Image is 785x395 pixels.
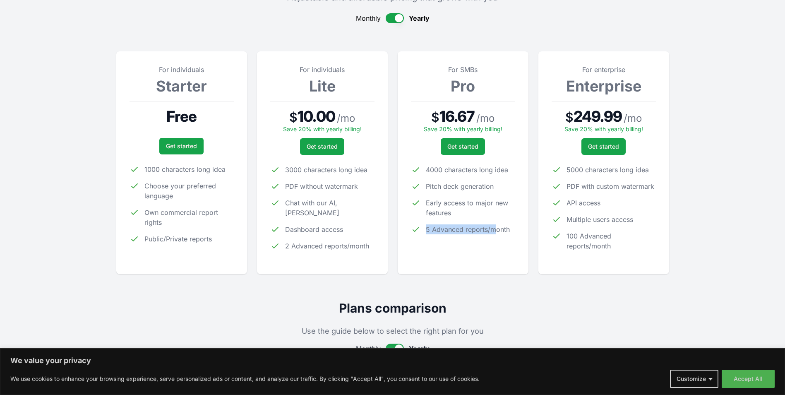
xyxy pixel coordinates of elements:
[670,370,718,388] button: Customize
[300,138,344,155] a: Get started
[426,165,508,175] span: 4000 characters long idea
[424,125,502,132] span: Save 20% with yearly billing!
[439,108,475,125] span: 16.67
[270,78,374,94] h3: Lite
[441,138,485,155] a: Get started
[285,241,369,251] span: 2 Advanced reports/month
[270,65,374,75] p: For individuals
[564,125,643,132] span: Save 20% with yearly billing!
[356,13,381,23] span: Monthly
[567,165,649,175] span: 5000 characters long idea
[722,370,775,388] button: Accept All
[285,198,374,218] span: Chat with our AI, [PERSON_NAME]
[409,344,430,354] span: Yearly
[116,325,669,337] p: Use the guide below to select the right plan for you
[567,198,600,208] span: API access
[144,181,234,201] span: Choose your preferred language
[144,207,234,227] span: Own commercial report rights
[337,112,355,125] span: / mo
[10,374,480,384] p: We use cookies to enhance your browsing experience, serve personalized ads or content, and analyz...
[298,108,335,125] span: 10.00
[567,231,656,251] span: 100 Advanced reports/month
[552,65,656,75] p: For enterprise
[574,108,622,125] span: 249.99
[356,344,381,354] span: Monthly
[285,224,343,234] span: Dashboard access
[581,138,626,155] a: Get started
[289,110,298,125] span: $
[426,198,515,218] span: Early access to major new features
[567,214,633,224] span: Multiple users access
[426,224,510,234] span: 5 Advanced reports/month
[130,78,234,94] h3: Starter
[285,165,367,175] span: 3000 characters long idea
[116,301,669,316] h2: Plans comparison
[166,108,197,125] span: Free
[411,78,515,94] h3: Pro
[285,181,358,191] span: PDF without watermark
[130,65,234,75] p: For individuals
[426,181,494,191] span: Pitch deck generation
[567,181,654,191] span: PDF with custom watermark
[144,234,212,244] span: Public/Private reports
[552,78,656,94] h3: Enterprise
[431,110,439,125] span: $
[411,65,515,75] p: For SMBs
[409,13,430,23] span: Yearly
[476,112,495,125] span: / mo
[10,356,775,366] p: We value your privacy
[624,112,642,125] span: / mo
[565,110,574,125] span: $
[283,125,362,132] span: Save 20% with yearly billing!
[159,138,204,154] a: Get started
[144,164,226,174] span: 1000 characters long idea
